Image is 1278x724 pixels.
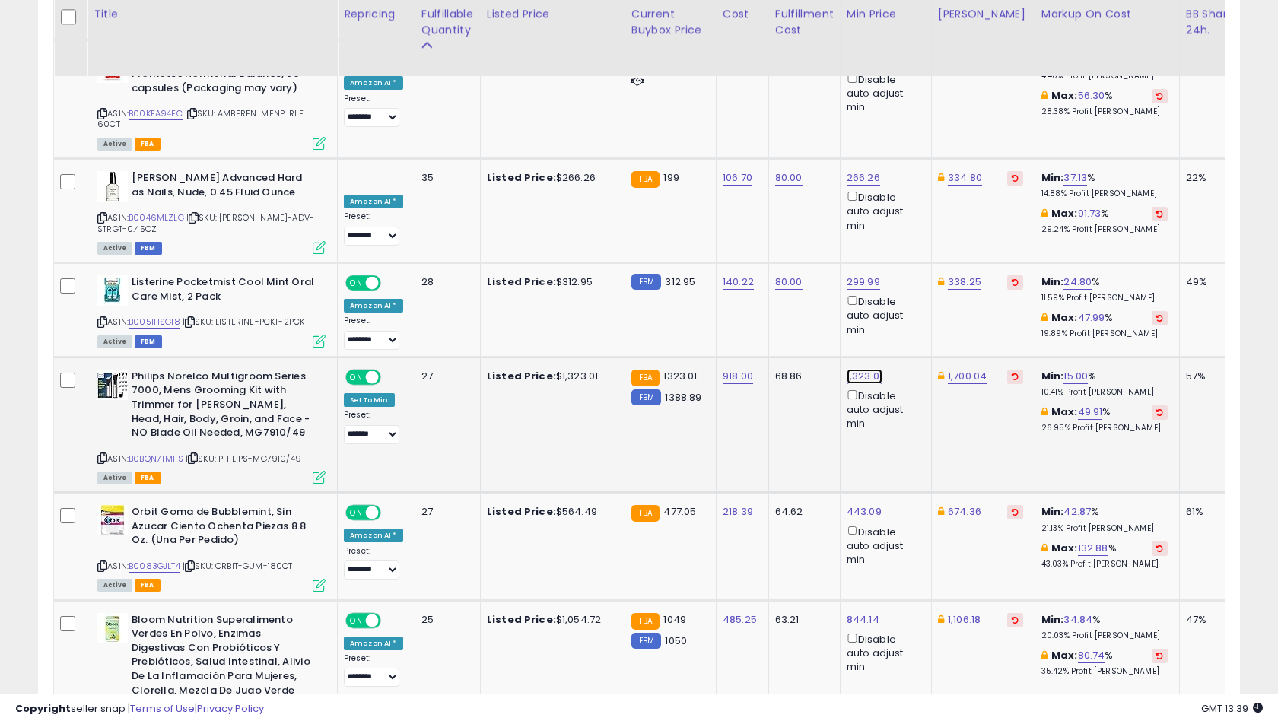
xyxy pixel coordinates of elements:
div: Fulfillment Cost [775,6,834,38]
p: 26.95% Profit [PERSON_NAME] [1041,423,1168,433]
a: 918.00 [723,369,753,384]
a: 1,700.04 [948,369,987,384]
span: ON [347,506,366,519]
b: Bloom Nutrition Superalimento Verdes En Polvo, Enzimas Digestivas Con Probióticos Y Prebióticos, ... [132,613,316,716]
span: 199 [663,170,679,185]
div: ASIN: [97,505,326,589]
div: BB Share 24h. [1186,6,1241,38]
div: [PERSON_NAME] [938,6,1028,22]
a: Terms of Use [130,701,195,716]
div: ASIN: [97,370,326,482]
div: 28 [421,275,469,289]
p: 43.03% Profit [PERSON_NAME] [1041,559,1168,570]
div: 22% [1186,171,1236,185]
img: 41ZH+kz4ftL._SL40_.jpg [97,505,128,535]
a: B0083GJLT4 [129,560,180,573]
b: Max: [1051,648,1078,662]
img: 418DrA7ZGBL._SL40_.jpg [97,275,128,306]
span: OFF [379,614,403,627]
a: 15.00 [1063,369,1088,384]
p: 10.41% Profit [PERSON_NAME] [1041,387,1168,398]
small: FBM [631,633,661,649]
span: All listings currently available for purchase on Amazon [97,579,132,592]
a: B0046MLZLG [129,211,184,224]
a: B005IHSGI8 [129,316,180,329]
div: 68.86 [775,370,828,383]
a: 485.25 [723,612,757,627]
div: 25 [421,613,469,627]
span: FBA [135,579,161,592]
span: All listings currently available for purchase on Amazon [97,138,132,151]
a: 47.99 [1078,310,1105,325]
b: Min: [1041,170,1064,185]
div: Amazon AI * [344,195,403,208]
span: 312.95 [665,275,695,289]
div: Preset: [344,653,403,687]
div: Amazon AI * [344,637,403,650]
div: % [1041,505,1168,533]
small: FBA [631,505,660,522]
small: FBA [631,613,660,630]
a: 140.22 [723,275,754,290]
a: 218.39 [723,504,753,519]
b: Listed Price: [487,369,556,383]
div: Preset: [344,316,403,350]
div: % [1041,613,1168,641]
a: 334.80 [948,170,982,186]
a: 80.00 [775,275,803,290]
span: OFF [379,277,403,290]
span: FBM [135,335,162,348]
div: Repricing [344,6,409,22]
p: 19.89% Profit [PERSON_NAME] [1041,329,1168,339]
a: 80.00 [775,170,803,186]
span: 1049 [663,612,686,627]
b: Min: [1041,504,1064,519]
img: 51B7tePDXzL._SL40_.jpg [97,370,128,400]
small: FBA [631,171,660,188]
div: seller snap | | [15,702,264,716]
a: 42.87 [1063,504,1091,519]
div: % [1041,405,1168,433]
div: Disable auto adjust min [847,387,920,430]
div: ASIN: [97,52,326,148]
div: Title [94,6,331,22]
div: ASIN: [97,171,326,252]
span: OFF [379,506,403,519]
div: 63.21 [775,613,828,627]
div: 57% [1186,370,1236,383]
p: 20.03% Profit [PERSON_NAME] [1041,630,1168,641]
a: 338.25 [948,275,981,290]
a: 106.70 [723,170,752,186]
b: Min: [1041,612,1064,627]
a: 443.09 [847,504,882,519]
span: ON [347,614,366,627]
div: Fulfillable Quantity [421,6,474,38]
b: Listerine Pocketmist Cool Mint Oral Care Mist, 2 Pack [132,275,316,307]
div: 47% [1186,613,1236,627]
b: Listed Price: [487,612,556,627]
p: 29.24% Profit [PERSON_NAME] [1041,224,1168,235]
a: 80.74 [1078,648,1105,663]
a: 24.80 [1063,275,1092,290]
div: Preset: [344,211,403,246]
p: 21.13% Profit [PERSON_NAME] [1041,523,1168,534]
b: Max: [1051,541,1078,555]
b: Min: [1041,369,1064,383]
b: Orbit Goma de Bubblemint, Sin Azucar Ciento Ochenta Piezas 8.8 Oz. (Una Per Pedido) [132,505,316,551]
div: Preset: [344,546,403,580]
b: Max: [1051,206,1078,221]
div: Amazon AI * [344,299,403,313]
small: FBA [631,370,660,386]
div: Cost [723,6,762,22]
span: 1323.01 [663,369,697,383]
a: 844.14 [847,612,879,627]
div: Markup on Cost [1041,6,1173,22]
small: FBM [631,274,661,290]
div: 27 [421,505,469,519]
div: 35 [421,171,469,185]
b: Max: [1051,405,1078,419]
a: 91.73 [1078,206,1102,221]
div: % [1041,311,1168,339]
div: % [1041,207,1168,235]
a: 132.88 [1078,541,1108,556]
